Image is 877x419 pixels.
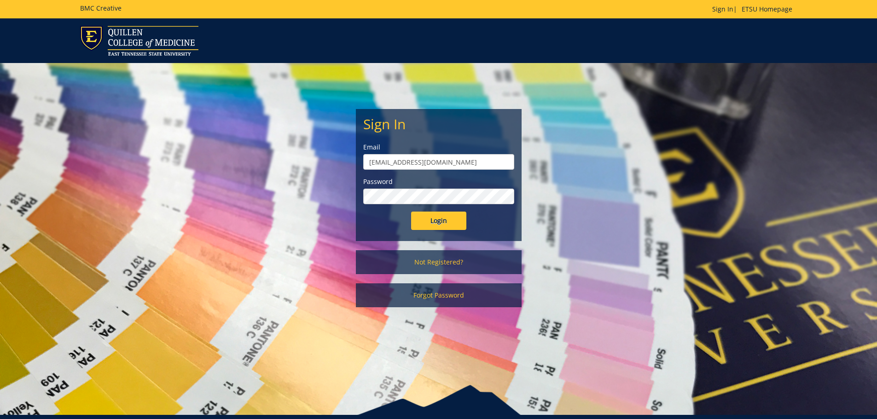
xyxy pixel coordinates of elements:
a: Not Registered? [356,250,522,274]
img: ETSU logo [80,26,198,56]
a: ETSU Homepage [737,5,797,13]
p: | [712,5,797,14]
input: Login [411,212,466,230]
h2: Sign In [363,116,514,132]
a: Forgot Password [356,283,522,307]
a: Sign In [712,5,733,13]
h5: BMC Creative [80,5,122,11]
label: Password [363,177,514,186]
label: Email [363,143,514,152]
